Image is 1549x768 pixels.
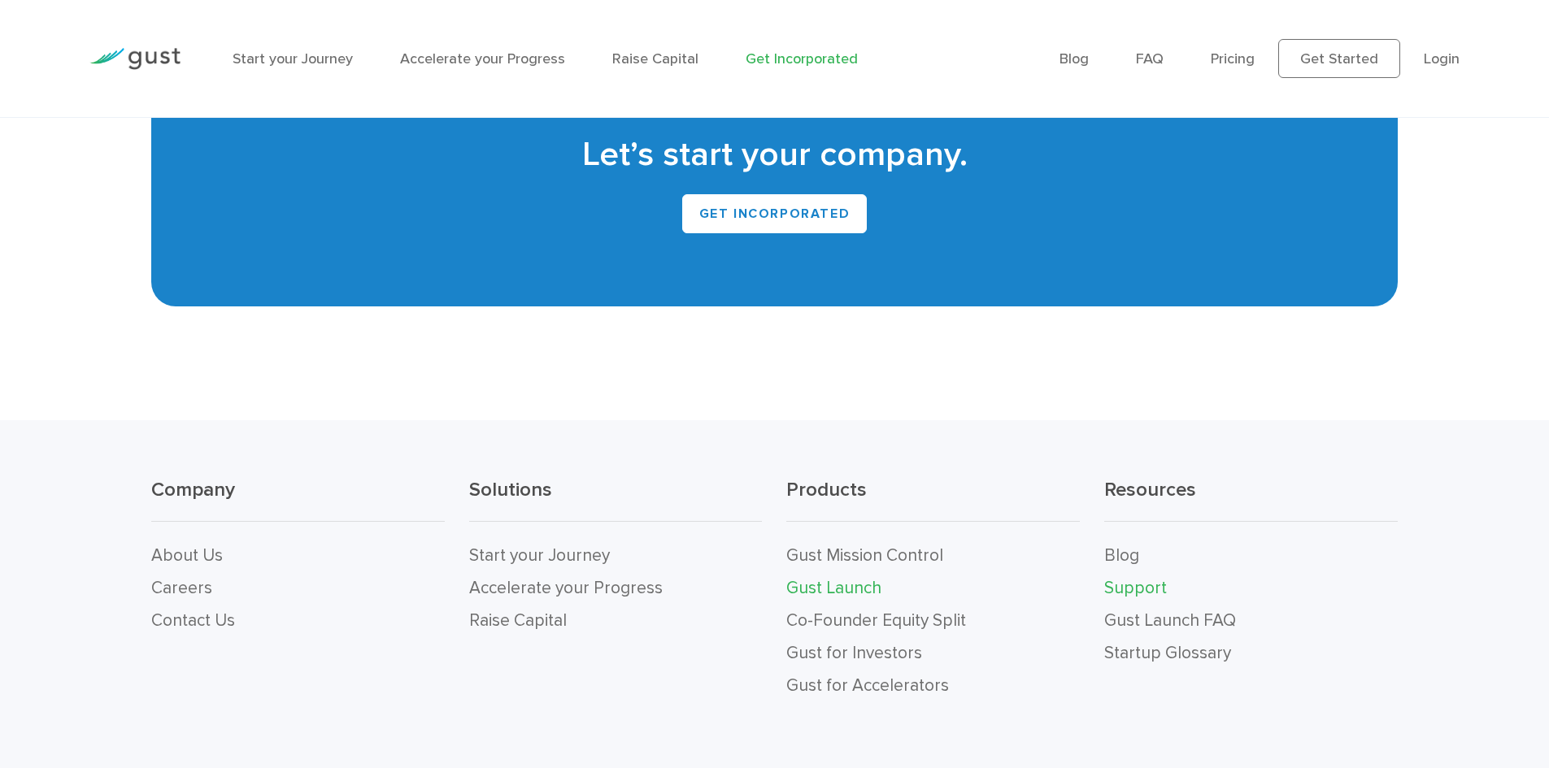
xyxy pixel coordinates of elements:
a: About Us [151,545,223,566]
a: Careers [151,578,212,598]
h3: Resources [1104,477,1398,522]
a: Raise Capital [612,50,698,67]
a: Co-Founder Equity Split [786,610,966,631]
img: Gust Logo [89,48,181,70]
a: Raise Capital [469,610,567,631]
a: Gust for Accelerators [786,675,949,696]
h3: Solutions [469,477,763,522]
a: Pricing [1211,50,1255,67]
a: FAQ [1136,50,1164,67]
a: Login [1424,50,1460,67]
a: Start your Journey [233,50,353,67]
a: Blog [1059,50,1089,67]
h2: Let’s start your company. [176,132,1373,178]
a: Get Started [1278,39,1400,78]
a: Gust for Investors [786,643,922,663]
a: Start your Journey [469,545,610,566]
a: Accelerate your Progress [469,578,663,598]
a: Gust Launch FAQ [1104,610,1236,631]
h3: Company [151,477,445,522]
a: Contact Us [151,610,235,631]
a: Gust Mission Control [786,545,943,566]
a: Get INCORPORATED [682,194,868,233]
a: Blog [1104,545,1139,566]
h3: Products [786,477,1080,522]
a: Gust Launch [786,578,881,598]
a: Startup Glossary [1104,643,1231,663]
a: Accelerate your Progress [400,50,565,67]
a: Get Incorporated [746,50,858,67]
a: Support [1104,578,1167,598]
